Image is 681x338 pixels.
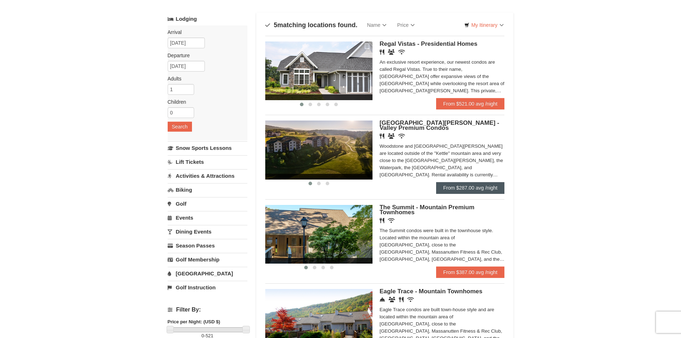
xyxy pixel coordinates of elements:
h4: Filter By: [168,307,247,313]
a: From $521.00 avg /night [436,98,505,109]
a: From $387.00 avg /night [436,266,505,278]
i: Restaurant [380,49,384,55]
div: Woodstone and [GEOGRAPHIC_DATA][PERSON_NAME] are located outside of the "Kettle" mountain area an... [380,143,505,178]
i: Restaurant [399,297,404,302]
a: Golf [168,197,247,210]
i: Banquet Facilities [388,49,395,55]
a: Snow Sports Lessons [168,141,247,155]
i: Wireless Internet (free) [407,297,414,302]
a: From $287.00 avg /night [436,182,505,194]
a: Biking [168,183,247,196]
a: My Itinerary [460,20,508,30]
i: Wireless Internet (free) [398,133,405,139]
h4: matching locations found. [265,21,357,29]
label: Children [168,98,242,106]
a: Lift Tickets [168,155,247,168]
span: Regal Vistas - Presidential Homes [380,40,478,47]
span: [GEOGRAPHIC_DATA][PERSON_NAME] - Valley Premium Condos [380,119,499,131]
div: An exclusive resort experience, our newest condos are called Regal Vistas. True to their name, [G... [380,59,505,94]
a: Price [392,18,420,32]
a: Golf Membership [168,253,247,266]
a: Events [168,211,247,224]
label: Departure [168,52,242,59]
a: [GEOGRAPHIC_DATA] [168,267,247,280]
span: 5 [274,21,277,29]
i: Conference Facilities [389,297,395,302]
button: Search [168,122,192,132]
i: Restaurant [380,218,384,223]
div: The Summit condos were built in the townhouse style. Located within the mountain area of [GEOGRAP... [380,227,505,263]
i: Concierge Desk [380,297,385,302]
i: Wireless Internet (free) [388,218,395,223]
span: The Summit - Mountain Premium Townhomes [380,204,474,216]
i: Banquet Facilities [388,133,395,139]
span: Eagle Trace - Mountain Townhomes [380,288,483,295]
a: Golf Instruction [168,281,247,294]
label: Adults [168,75,242,82]
a: Season Passes [168,239,247,252]
i: Wireless Internet (free) [398,49,405,55]
a: Dining Events [168,225,247,238]
a: Activities & Attractions [168,169,247,182]
i: Restaurant [380,133,384,139]
a: Lodging [168,13,247,25]
a: Name [362,18,392,32]
label: Arrival [168,29,242,36]
strong: Price per Night: (USD $) [168,319,220,324]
